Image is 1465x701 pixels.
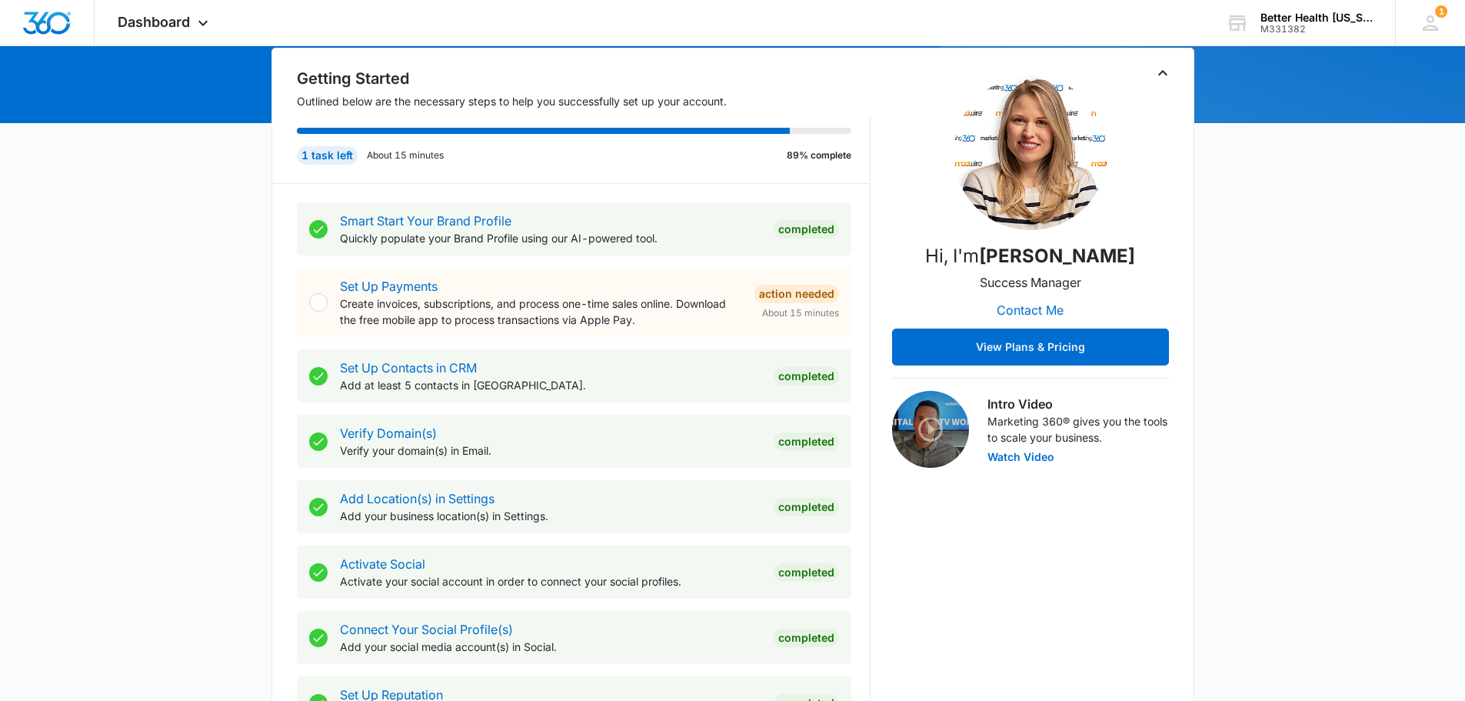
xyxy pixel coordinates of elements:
h3: Intro Video [987,395,1169,413]
div: Completed [774,432,839,451]
div: Completed [774,563,839,582]
p: Marketing 360® gives you the tools to scale your business. [987,413,1169,446]
h2: Getting Started [297,67,871,90]
a: Add Location(s) in Settings [340,491,494,506]
div: Completed [774,220,839,239]
img: Intro Video [892,391,969,468]
div: Action Needed [754,285,839,303]
a: Connect Your Social Profile(s) [340,622,513,637]
p: Verify your domain(s) in Email. [340,442,761,459]
a: Smart Start Your Brand Profile [340,213,511,229]
button: View Plans & Pricing [892,329,1169,366]
span: Dashboard [118,14,190,30]
a: Activate Social [340,556,425,572]
span: 1 [1435,5,1447,18]
p: Quickly populate your Brand Profile using our AI-powered tool. [340,230,761,246]
strong: [PERSON_NAME] [979,245,1135,267]
p: Create invoices, subscriptions, and process one-time sales online. Download the free mobile app t... [340,295,742,328]
p: Add your social media account(s) in Social. [340,639,761,655]
p: Add your business location(s) in Settings. [340,508,761,524]
button: Watch Video [987,452,1054,462]
p: Hi, I'm [925,242,1135,270]
p: 89% complete [787,149,851,162]
a: Set Up Contacts in CRM [340,360,477,376]
img: Sarah Gluchacki [954,76,1107,230]
span: About 15 minutes [762,306,839,320]
a: Verify Domain(s) [340,426,437,441]
p: About 15 minutes [367,149,444,162]
button: Toggle Collapse [1154,64,1172,82]
button: Contact Me [981,292,1079,329]
p: Add at least 5 contacts in [GEOGRAPHIC_DATA]. [340,377,761,393]
div: notifications count [1435,5,1447,18]
p: Outlined below are the necessary steps to help you successfully set up your account. [297,93,871,109]
a: Set Up Payments [340,279,438,294]
div: Completed [774,498,839,516]
div: Completed [774,367,839,386]
div: 1 task left [297,146,358,165]
div: account id [1260,24,1373,35]
p: Success Manager [980,273,1081,292]
div: account name [1260,12,1373,24]
div: Completed [774,629,839,647]
p: Activate your social account in order to connect your social profiles. [340,573,761,589]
